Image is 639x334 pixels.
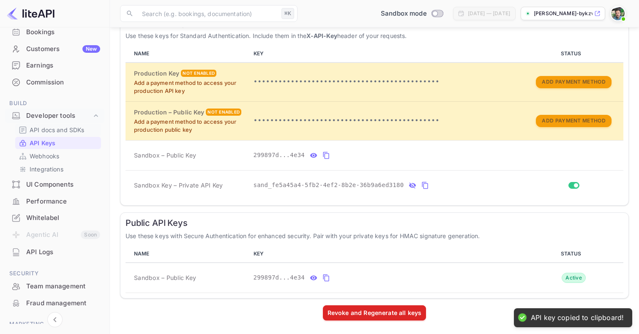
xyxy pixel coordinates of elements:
[134,273,196,282] span: Sandbox – Public Key
[26,78,100,87] div: Commission
[30,165,63,174] p: Integrations
[536,78,611,85] a: Add Payment Method
[254,116,521,126] p: •••••••••••••••••••••••••••••••••••••••••••••
[254,77,521,87] p: •••••••••••••••••••••••••••••••••••••••••••••
[306,32,337,39] strong: X-API-Key
[5,295,104,311] a: Fraud management
[5,99,104,108] span: Build
[26,180,100,190] div: UI Components
[531,313,624,322] div: API key copied to clipboard!
[254,181,404,190] span: sand_fe5a45a4-5fb2-4ef2-8b2e-36b9a6ed3180
[126,31,623,40] p: Use these keys for Standard Authentication. Include them in the header of your requests.
[126,245,250,263] th: NAME
[5,57,104,74] div: Earnings
[250,45,524,62] th: KEY
[47,312,63,327] button: Collapse navigation
[26,197,100,206] div: Performance
[377,9,446,19] div: Switch to Production mode
[26,27,100,37] div: Bookings
[5,109,104,123] div: Developer tools
[126,245,623,293] table: public api keys table
[534,10,593,17] p: [PERSON_NAME]-bykzv.[PERSON_NAME]...
[5,244,104,260] a: API Logs
[19,125,98,134] a: API docs and SDKs
[137,5,278,22] input: Search (e.g. bookings, documentation)
[254,151,305,160] span: 299897d...4e34
[26,111,92,121] div: Developer tools
[19,165,98,174] a: Integrations
[30,125,85,134] p: API docs and SDKs
[5,244,104,261] div: API Logs
[26,213,100,223] div: Whitelabel
[611,7,625,20] img: Ali Gajani
[5,278,104,294] a: Team management
[5,177,104,193] div: UI Components
[7,7,55,20] img: LiteAPI logo
[5,193,104,209] a: Performance
[562,273,586,283] div: Active
[134,79,247,95] p: Add a payment method to access your production API key
[281,8,294,19] div: ⌘K
[126,170,250,200] td: Sandbox Key – Private API Key
[15,124,101,136] div: API docs and SDKs
[5,320,104,329] span: Marketing
[536,76,611,88] button: Add Payment Method
[26,282,100,291] div: Team management
[5,210,104,225] a: Whitelabel
[5,57,104,73] a: Earnings
[5,41,104,57] a: CustomersNew
[126,45,623,200] table: private api keys table
[5,278,104,295] div: Team management
[134,151,196,160] span: Sandbox – Public Key
[328,308,422,317] div: Revoke and Regenerate all keys
[126,45,250,62] th: NAME
[536,115,611,127] button: Add Payment Method
[181,70,216,77] div: Not enabled
[536,117,611,124] a: Add Payment Method
[15,163,101,175] div: Integrations
[524,45,623,62] th: STATUS
[15,137,101,149] div: API Keys
[5,269,104,278] span: Security
[5,295,104,312] div: Fraud management
[26,247,100,257] div: API Logs
[19,138,98,147] a: API Keys
[134,108,204,117] h6: Production – Public Key
[15,150,101,162] div: Webhooks
[82,45,100,53] div: New
[26,61,100,71] div: Earnings
[468,10,510,17] div: [DATE] — [DATE]
[134,69,179,78] h6: Production Key
[26,44,100,54] div: Customers
[5,193,104,210] div: Performance
[250,245,524,263] th: KEY
[30,152,59,160] p: Webhooks
[26,299,100,308] div: Fraud management
[126,218,623,228] h6: Public API Keys
[126,231,623,240] p: Use these keys with Secure Authentication for enhanced security. Pair with your private keys for ...
[5,74,104,91] div: Commission
[254,273,305,282] span: 299897d...4e34
[5,24,104,40] a: Bookings
[5,74,104,90] a: Commission
[381,9,427,19] span: Sandbox mode
[524,245,623,263] th: STATUS
[134,118,247,134] p: Add a payment method to access your production public key
[5,24,104,41] div: Bookings
[5,177,104,192] a: UI Components
[19,152,98,160] a: Webhooks
[30,138,55,147] p: API Keys
[206,109,241,116] div: Not enabled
